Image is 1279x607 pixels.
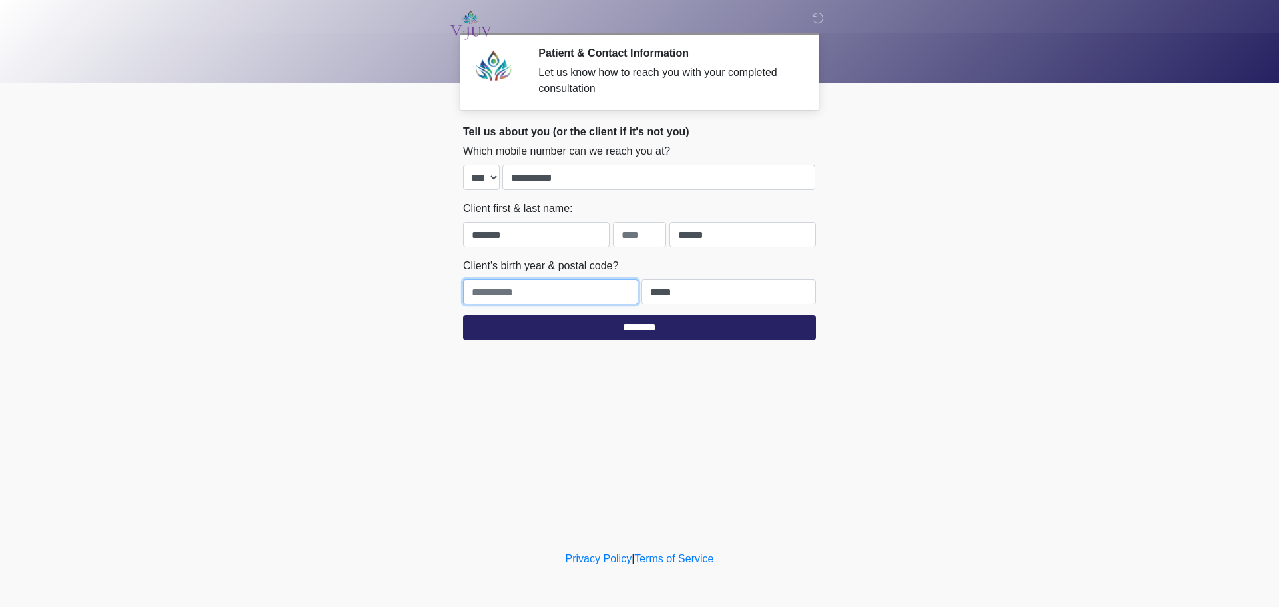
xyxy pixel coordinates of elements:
label: Which mobile number can we reach you at? [463,143,670,159]
label: Client's birth year & postal code? [463,258,618,274]
h2: Tell us about you (or the client if it's not you) [463,125,816,138]
img: VJUV Logo [450,10,492,40]
img: Agent Avatar [473,47,513,87]
a: | [632,553,634,564]
h2: Patient & Contact Information [538,47,796,59]
a: Privacy Policy [566,553,632,564]
div: Let us know how to reach you with your completed consultation [538,65,796,97]
a: Terms of Service [634,553,713,564]
label: Client first & last name: [463,201,573,217]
